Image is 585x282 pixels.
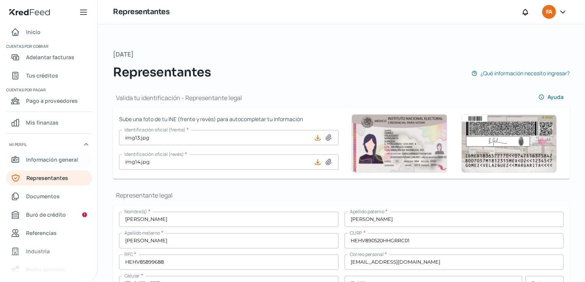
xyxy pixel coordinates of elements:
span: RFC [124,251,133,258]
a: Información general [6,152,92,167]
span: Representantes [26,173,68,183]
a: Mis finanzas [6,115,92,130]
h1: Representante legal [113,191,570,199]
span: Apellido materno [124,230,160,236]
span: Mi perfil [9,141,27,148]
a: Buró de crédito [6,207,92,222]
span: FA [546,8,552,17]
span: Identificación oficial (revés) [124,151,184,157]
h1: Valida tu identificación - Representante legal [113,94,242,102]
a: Industria [6,244,92,259]
span: Sube una foto de tu INE (frente y revés) para autocompletar tu información [119,114,338,124]
a: Documentos [6,189,92,204]
span: Cuentas por cobrar [6,43,91,50]
span: Tus créditos [26,71,58,80]
span: Redes sociales [26,265,65,274]
a: Pago a proveedores [6,93,92,109]
span: CURP [350,230,362,236]
span: Referencias [26,228,57,238]
span: Pago a proveedores [26,96,78,105]
span: Inicio [26,27,41,37]
span: ¿Qué información necesito ingresar? [480,68,570,78]
a: Tus créditos [6,68,92,83]
span: Representantes [113,63,211,81]
span: Apellido paterno [350,208,384,215]
span: Documentos [26,191,60,201]
span: Correo personal [350,251,384,258]
span: Mis finanzas [26,118,59,127]
span: Celular [124,272,140,279]
a: Representantes [6,170,92,186]
img: Ejemplo de identificación oficial (revés) [461,115,557,173]
span: Ayuda [547,94,564,100]
a: Referencias [6,225,92,241]
span: Identificación oficial (frente) [124,126,185,133]
span: Nombre(s) [124,208,147,215]
a: Inicio [6,24,92,40]
button: Ayuda [532,89,570,105]
span: Información general [26,155,78,164]
h1: Representantes [113,6,169,18]
span: Buró de crédito [26,210,66,219]
span: [DATE] [113,49,134,60]
span: Adelantar facturas [26,52,74,62]
a: Adelantar facturas [6,50,92,65]
img: Ejemplo de identificación oficial (frente) [351,114,447,173]
a: Redes sociales [6,262,92,277]
span: Cuentas por pagar [6,86,91,93]
span: Industria [26,246,50,256]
